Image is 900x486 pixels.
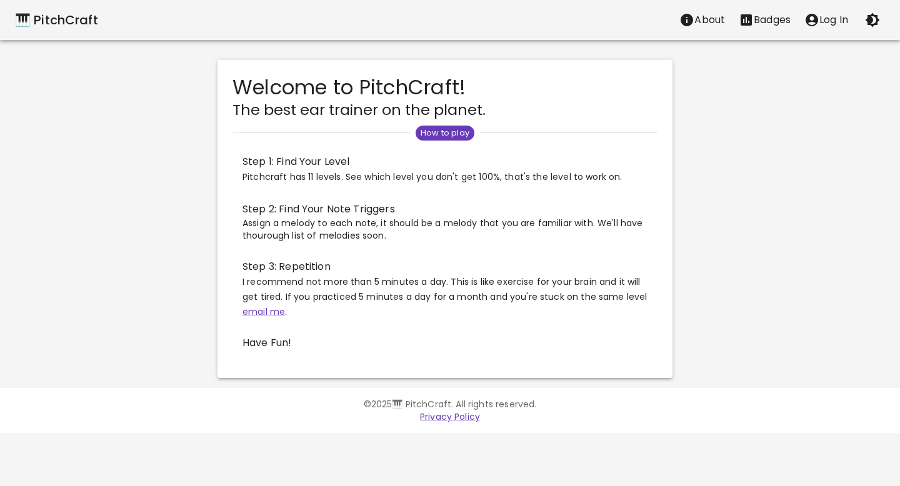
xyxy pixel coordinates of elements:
a: email me [242,305,285,318]
button: account of current user [797,7,855,32]
button: About [672,7,732,32]
p: Badges [754,12,791,27]
a: 🎹 PitchCraft [15,10,98,30]
span: Step 3: Repetition [242,259,647,274]
span: How to play [416,127,474,139]
p: Log In [819,12,848,27]
a: Privacy Policy [420,410,480,423]
p: © 2025 🎹 PitchCraft. All rights reserved. [90,398,810,410]
span: Assign a melody to each note, it should be a melody that you are familiar with. We'll have thouro... [242,217,643,242]
h5: The best ear trainer on the planet. [232,100,657,120]
span: I recommend not more than 5 minutes a day. This is like exercise for your brain and it will get t... [242,275,647,318]
span: Step 1: Find Your Level [242,154,647,169]
span: Step 2: Find Your Note Triggers [242,202,647,217]
h4: Welcome to PitchCraft! [232,75,657,100]
span: Have Fun! [242,335,647,350]
span: Pitchcraft has 11 levels. See which level you don't get 100%, that's the level to work on. [242,171,622,183]
p: About [694,12,725,27]
button: Stats [732,7,797,32]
